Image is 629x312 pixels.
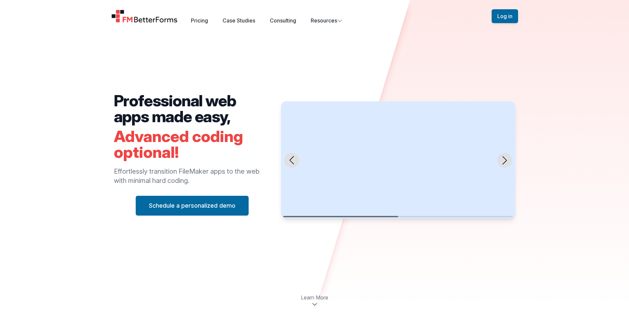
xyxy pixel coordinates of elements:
[136,196,249,216] button: Schedule a personalized demo
[492,9,518,23] button: Log in
[103,8,526,24] nav: Global
[114,128,271,160] h2: Advanced coding optional!
[191,17,208,24] a: Pricing
[111,10,178,23] a: Home
[270,17,296,24] a: Consulting
[114,167,271,185] p: Effortlessly transition FileMaker apps to the web with minimal hard coding.
[223,17,255,24] a: Case Studies
[114,93,271,124] h2: Professional web apps made easy,
[281,101,515,219] swiper-slide: 1 / 2
[311,17,342,24] button: Resources
[301,294,328,301] span: Learn More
